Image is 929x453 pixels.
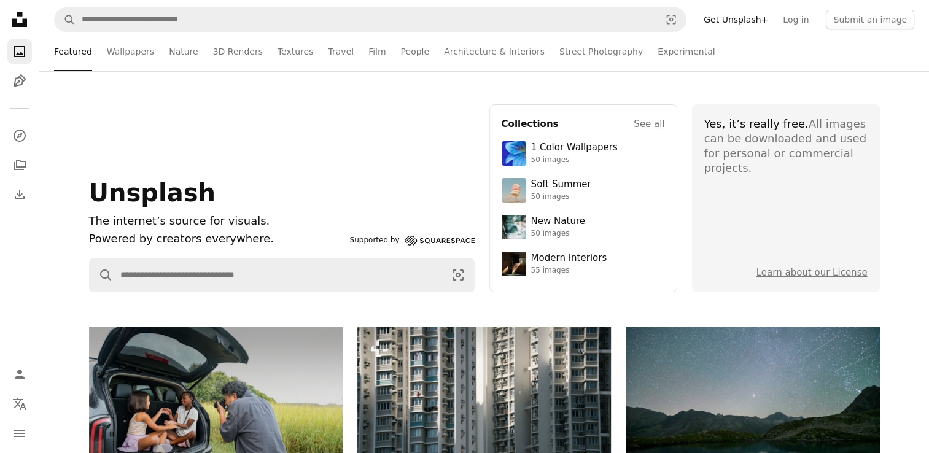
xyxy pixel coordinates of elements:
[90,258,113,292] button: Search Unsplash
[89,405,343,416] a: Man photographs two girls sitting in open car trunk
[531,252,607,265] div: Modern Interiors
[89,179,216,207] span: Unsplash
[7,69,32,93] a: Illustrations
[656,8,686,31] button: Visual search
[531,179,591,191] div: Soft Summer
[502,117,559,131] h4: Collections
[502,178,665,203] a: Soft Summer50 images
[531,229,585,239] div: 50 images
[89,230,345,248] p: Powered by creators everywhere.
[54,7,686,32] form: Find visuals sitewide
[169,32,198,71] a: Nature
[278,32,314,71] a: Textures
[502,252,665,276] a: Modern Interiors55 images
[368,32,386,71] a: Film
[704,117,868,176] div: All images can be downloaded and used for personal or commercial projects.
[89,258,475,292] form: Find visuals sitewide
[704,117,809,130] span: Yes, it’s really free.
[444,32,545,71] a: Architecture & Interiors
[531,266,607,276] div: 55 images
[502,178,526,203] img: premium_photo-1749544311043-3a6a0c8d54af
[55,8,76,31] button: Search Unsplash
[7,421,32,446] button: Menu
[658,32,715,71] a: Experimental
[696,10,775,29] a: Get Unsplash+
[357,403,611,414] a: Tall apartment buildings with many windows and balconies.
[7,39,32,64] a: Photos
[502,141,526,166] img: premium_photo-1688045582333-c8b6961773e0
[401,32,430,71] a: People
[350,233,475,248] a: Supported by
[531,142,618,154] div: 1 Color Wallpapers
[213,32,263,71] a: 3D Renders
[502,215,526,239] img: premium_photo-1755037089989-422ee333aef9
[7,7,32,34] a: Home — Unsplash
[626,405,879,416] a: Starry night sky over a calm mountain lake
[7,182,32,207] a: Download History
[328,32,354,71] a: Travel
[634,117,664,131] a: See all
[502,215,665,239] a: New Nature50 images
[7,392,32,416] button: Language
[756,267,868,278] a: Learn about our License
[89,212,345,230] h1: The internet’s source for visuals.
[531,215,585,228] div: New Nature
[7,153,32,177] a: Collections
[502,141,665,166] a: 1 Color Wallpapers50 images
[107,32,154,71] a: Wallpapers
[531,155,618,165] div: 50 images
[502,252,526,276] img: premium_photo-1747189286942-bc91257a2e39
[7,362,32,387] a: Log in / Sign up
[7,123,32,148] a: Explore
[442,258,474,292] button: Visual search
[559,32,643,71] a: Street Photography
[775,10,816,29] a: Log in
[826,10,914,29] button: Submit an image
[531,192,591,202] div: 50 images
